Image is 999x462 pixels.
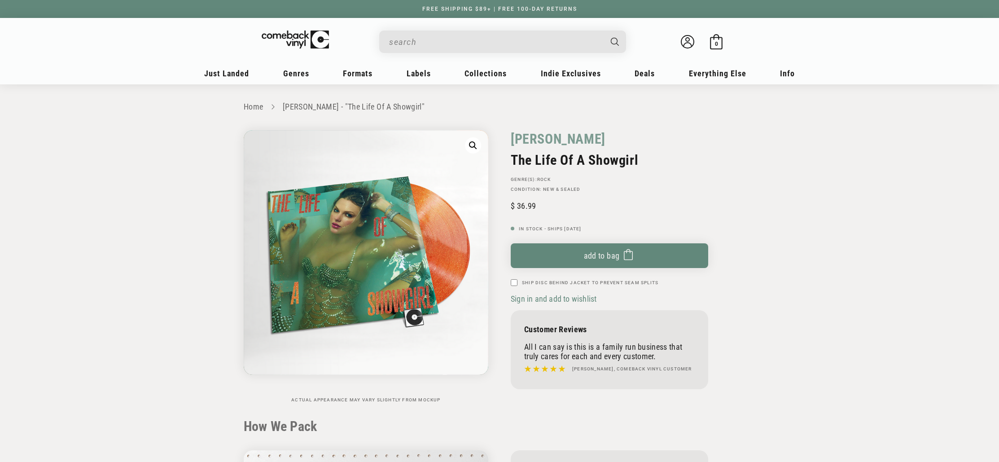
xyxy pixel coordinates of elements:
span: Genres [283,69,309,78]
media-gallery: Gallery Viewer [244,130,488,403]
span: Collections [464,69,507,78]
button: Add to bag [511,243,708,268]
span: Everything Else [689,69,746,78]
nav: breadcrumbs [244,101,755,114]
button: Search [603,31,627,53]
span: Formats [343,69,372,78]
span: 0 [715,40,718,47]
p: GENRE(S): [511,177,708,182]
div: Search [379,31,626,53]
button: Sign in and add to wishlist [511,294,599,304]
p: Condition: New & Sealed [511,187,708,192]
span: Labels [407,69,431,78]
input: search [389,33,602,51]
span: Deals [635,69,655,78]
p: Customer Reviews [524,325,695,334]
a: Home [244,102,263,111]
img: star5.svg [524,363,565,375]
span: Add to bag [584,251,620,260]
p: In Stock - Ships [DATE] [511,226,708,232]
span: $ [511,201,515,211]
span: Sign in and add to wishlist [511,294,596,304]
span: 36.99 [511,201,536,211]
span: Info [780,69,795,78]
a: Rock [537,177,551,182]
a: [PERSON_NAME] - "The Life Of A Showgirl" [283,102,425,111]
a: [PERSON_NAME] [511,130,605,148]
span: Indie Exclusives [541,69,601,78]
p: All I can say is this is a family run business that truly cares for each and every customer. [524,342,695,361]
span: Just Landed [204,69,249,78]
h2: The Life Of A Showgirl [511,152,708,168]
a: FREE SHIPPING $89+ | FREE 100-DAY RETURNS [413,6,586,12]
h4: [PERSON_NAME], Comeback Vinyl customer [572,365,692,373]
label: Ship Disc Behind Jacket To Prevent Seam Splits [522,279,658,286]
h2: How We Pack [244,418,755,435]
p: Actual appearance may vary slightly from mockup [244,397,488,403]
